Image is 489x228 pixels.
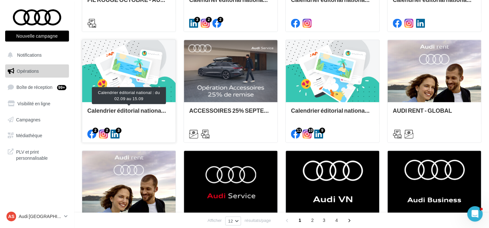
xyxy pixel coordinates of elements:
span: Afficher [207,217,222,223]
span: 2 [307,215,318,225]
iframe: Intercom live chat [467,206,483,222]
div: 3 [116,128,121,133]
span: AS [8,213,14,220]
span: Opérations [17,68,39,74]
span: Notifications [17,52,42,58]
div: 2 [104,128,110,133]
span: Médiathèque [16,133,42,138]
button: Notifications [4,48,68,62]
div: 2 [92,128,98,133]
span: Visibilité en ligne [17,101,50,106]
div: Calendrier éditorial national : du 02.09 au 09.09 [291,107,374,120]
div: 2 [217,17,223,23]
a: Campagnes [4,113,70,127]
div: Calendrier éditorial national : du 02.09 au 15.09 [87,107,170,120]
div: Calendrier éditorial national : du 02.09 au 15.09 [92,87,166,104]
span: résultats/page [245,217,271,223]
button: Nouvelle campagne [5,31,69,42]
span: Campagnes [16,117,41,122]
a: Visibilité en ligne [4,97,70,110]
span: 1 [295,215,305,225]
a: Médiathèque [4,129,70,142]
div: 9 [319,128,325,133]
span: 3 [319,215,329,225]
span: 12 [228,218,233,223]
a: Opérations [4,64,70,78]
div: 2 [206,17,212,23]
a: PLV et print personnalisable [4,145,70,164]
span: Boîte de réception [16,84,53,90]
div: 11 [296,128,302,133]
div: ACCESSOIRES 25% SEPTEMBRE - AUDI SERVICE [189,107,272,120]
div: 10 [308,128,313,133]
p: Audi [GEOGRAPHIC_DATA] [19,213,62,220]
a: AS Audi [GEOGRAPHIC_DATA] [5,210,69,223]
div: 3 [194,17,200,23]
div: AUDI RENT - GLOBAL [393,107,476,120]
span: 4 [331,215,342,225]
span: PLV et print personnalisable [16,147,66,161]
button: 12 [225,216,241,225]
div: 99+ [57,85,66,90]
a: Boîte de réception99+ [4,80,70,94]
